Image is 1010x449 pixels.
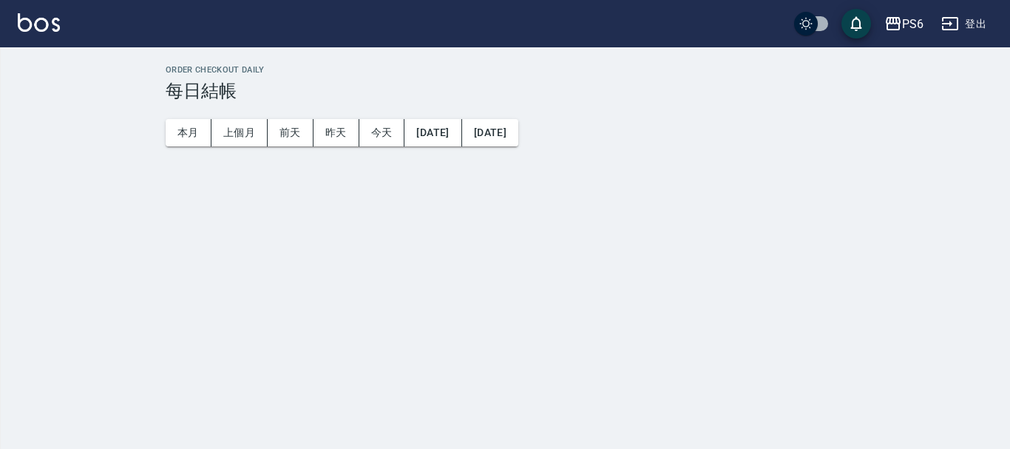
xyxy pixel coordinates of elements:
[404,119,461,146] button: [DATE]
[878,9,929,39] button: PS6
[313,119,359,146] button: 昨天
[166,81,992,101] h3: 每日結帳
[462,119,518,146] button: [DATE]
[18,13,60,32] img: Logo
[166,65,992,75] h2: Order checkout daily
[166,119,211,146] button: 本月
[935,10,992,38] button: 登出
[902,15,923,33] div: PS6
[211,119,268,146] button: 上個月
[841,9,871,38] button: save
[359,119,405,146] button: 今天
[268,119,313,146] button: 前天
